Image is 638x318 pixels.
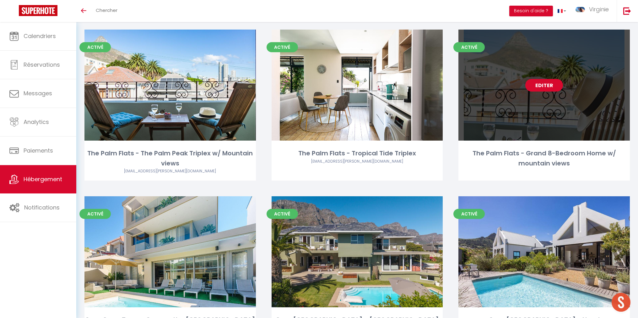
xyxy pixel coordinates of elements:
[453,42,485,52] span: Activé
[84,148,256,168] div: The Palm Flats - The Palm Peak Triplex w/ Mountain views
[24,61,60,69] span: Réservations
[576,7,585,12] img: ...
[24,175,62,183] span: Hébergement
[96,7,117,14] span: Chercher
[24,89,52,97] span: Messages
[623,7,631,15] img: logout
[79,209,111,219] span: Activé
[267,42,298,52] span: Activé
[267,209,298,219] span: Activé
[509,6,553,16] button: Besoin d'aide ?
[272,159,443,165] div: Airbnb
[458,148,630,168] div: The Palm Flats - Grand 8-Bedroom Home w/ mountain views
[589,5,609,13] span: Virginie
[525,79,563,92] a: Editer
[453,209,485,219] span: Activé
[24,204,60,211] span: Notifications
[79,42,111,52] span: Activé
[272,148,443,158] div: The Palm Flats - Tropical Tide Triplex
[24,147,53,154] span: Paiements
[84,168,256,174] div: Airbnb
[19,5,57,16] img: Super Booking
[24,32,56,40] span: Calendriers
[612,293,630,312] div: Open chat
[24,118,49,126] span: Analytics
